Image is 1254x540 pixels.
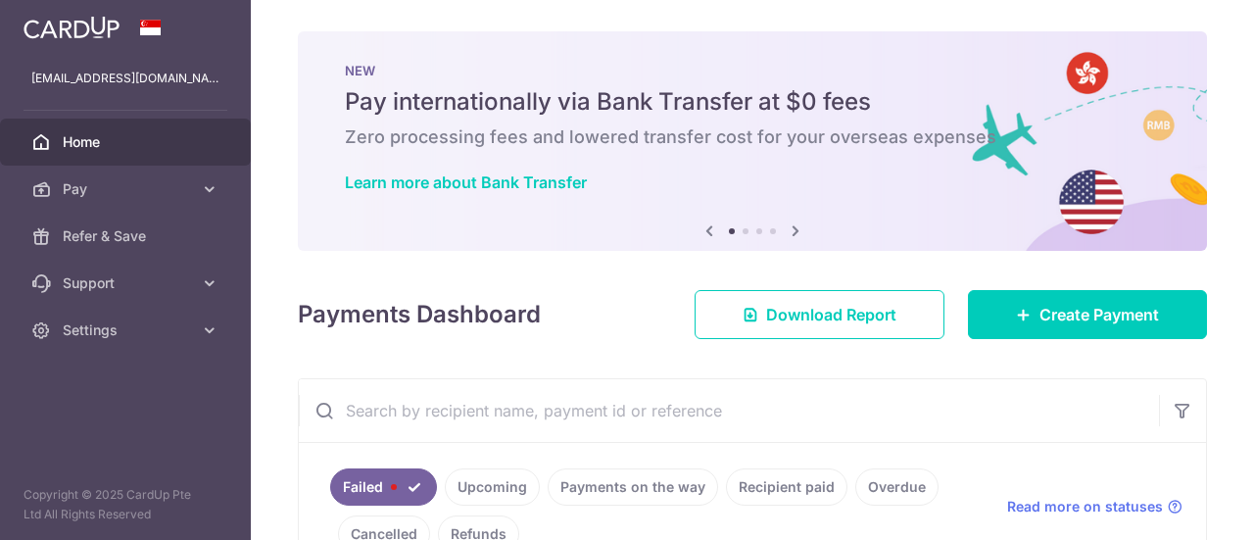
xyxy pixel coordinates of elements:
[63,226,192,246] span: Refer & Save
[298,31,1207,251] img: Bank transfer banner
[345,86,1160,118] h5: Pay internationally via Bank Transfer at $0 fees
[24,16,120,39] img: CardUp
[330,468,437,506] a: Failed
[63,179,192,199] span: Pay
[345,125,1160,149] h6: Zero processing fees and lowered transfer cost for your overseas expenses
[1039,303,1159,326] span: Create Payment
[63,273,192,293] span: Support
[445,468,540,506] a: Upcoming
[1007,497,1182,516] a: Read more on statuses
[63,320,192,340] span: Settings
[345,63,1160,78] p: NEW
[766,303,896,326] span: Download Report
[726,468,847,506] a: Recipient paid
[345,172,587,192] a: Learn more about Bank Transfer
[1007,497,1163,516] span: Read more on statuses
[299,379,1159,442] input: Search by recipient name, payment id or reference
[695,290,944,339] a: Download Report
[855,468,939,506] a: Overdue
[548,468,718,506] a: Payments on the way
[298,297,541,332] h4: Payments Dashboard
[31,69,219,88] p: [EMAIL_ADDRESS][DOMAIN_NAME]
[968,290,1207,339] a: Create Payment
[63,132,192,152] span: Home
